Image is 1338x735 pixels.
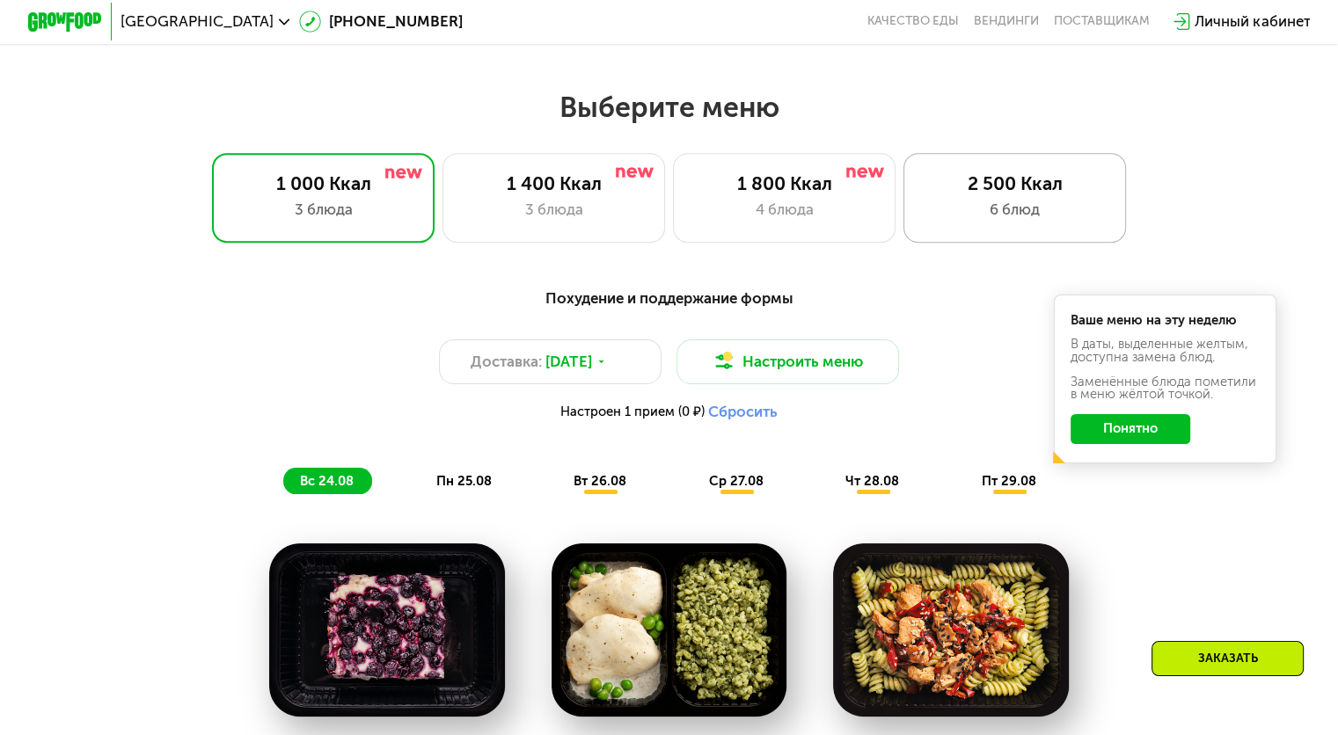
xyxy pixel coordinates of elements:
button: Сбросить [708,403,778,421]
span: Доставка: [471,351,542,373]
span: ср 27.08 [709,473,764,489]
button: Понятно [1071,414,1190,444]
span: [GEOGRAPHIC_DATA] [121,14,274,29]
span: вт 26.08 [574,473,626,489]
div: 3 блюда [462,199,646,221]
button: Настроить меню [676,339,900,384]
span: пн 25.08 [436,473,492,489]
div: поставщикам [1054,14,1150,29]
div: Заменённые блюда пометили в меню жёлтой точкой. [1071,375,1261,402]
div: 2 500 Ккал [923,172,1107,194]
a: Вендинги [974,14,1039,29]
div: Ваше меню на эту неделю [1071,314,1261,327]
div: В даты, выделенные желтым, доступна замена блюд. [1071,338,1261,364]
div: 1 800 Ккал [692,172,876,194]
div: 6 блюд [923,199,1107,221]
a: [PHONE_NUMBER] [299,11,463,33]
span: чт 28.08 [845,473,899,489]
span: [DATE] [545,351,592,373]
span: вс 24.08 [300,473,354,489]
div: 1 000 Ккал [231,172,415,194]
div: Похудение и поддержание формы [119,287,1219,309]
h2: Выберите меню [60,90,1279,125]
span: Настроен 1 прием (0 ₽) [560,405,705,418]
div: 3 блюда [231,199,415,221]
div: 1 400 Ккал [462,172,646,194]
div: Заказать [1152,641,1304,676]
div: Личный кабинет [1195,11,1310,33]
div: 4 блюда [692,199,876,221]
span: пт 29.08 [982,473,1036,489]
a: Качество еды [867,14,959,29]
